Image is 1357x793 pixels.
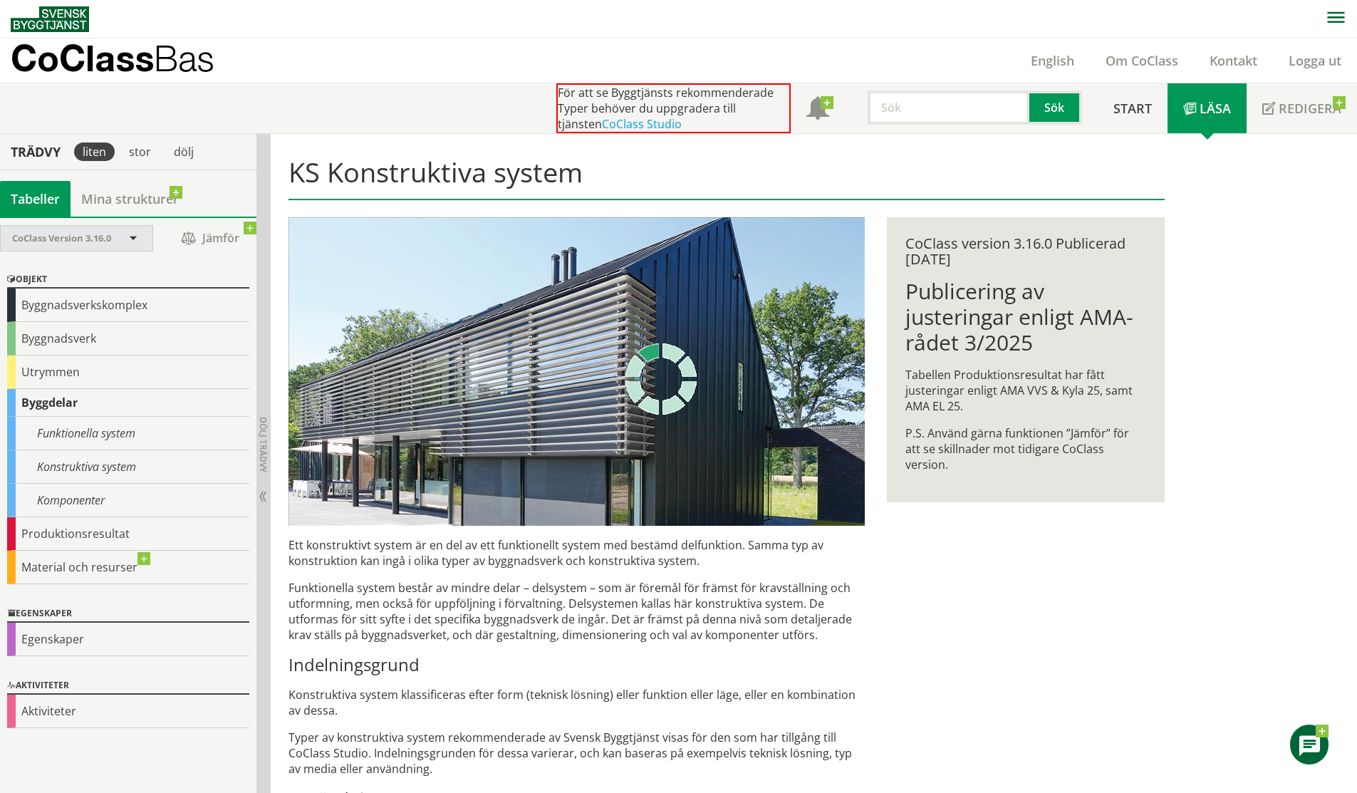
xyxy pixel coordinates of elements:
img: Svensk Byggtjänst [11,6,89,32]
p: Konstruktiva system klassificeras efter form (teknisk lösning) eller funktion eller läge, eller e... [288,687,865,718]
h1: Publicering av justeringar enligt AMA-rådet 3/2025 [905,279,1145,356]
span: Bas [154,37,214,79]
span: Start [1113,100,1152,117]
a: Redigera [1247,83,1357,133]
div: liten [74,142,115,161]
a: Logga ut [1273,52,1357,69]
p: Funktionella system består av mindre delar – delsystem – som är föremål för främst för krav­ställ... [288,580,865,643]
div: Aktiviteter [7,678,249,695]
span: CoClass Version 3.16.0 [12,232,111,244]
div: Byggnadsverk [7,322,249,356]
a: Start [1098,83,1168,133]
div: Material och resurser [7,551,249,584]
div: Komponenter [7,484,249,517]
a: Om CoClass [1090,52,1194,69]
p: Typer av konstruktiva system rekommenderade av Svensk Byggtjänst visas för den som har tillgång t... [288,730,865,777]
div: Byggdelar [7,389,249,417]
p: Ett konstruktivt system är en del av ett funktionellt system med bestämd delfunktion. Samma typ a... [288,537,865,569]
p: Tabellen Produktionsresultat har fått justeringar enligt AMA VVS & Kyla 25, samt AMA EL 25. [905,367,1145,414]
a: CoClassBas [11,38,245,83]
div: Aktiviteter [7,695,249,728]
div: Byggnadsverkskomplex [7,289,249,322]
div: Egenskaper [7,606,249,623]
div: Objekt [7,271,249,289]
div: Funktionella system [7,417,249,450]
div: dölj [165,142,202,161]
div: Utrymmen [7,356,249,389]
img: Laddar [625,343,697,415]
div: Konstruktiva system [7,450,249,484]
span: Dölj trädvy [257,417,269,472]
a: CoClass Studio [602,116,682,132]
div: Trädvy [3,144,68,160]
a: Kontakt [1194,52,1273,69]
p: CoClass [11,50,214,66]
span: Jämför [167,226,253,251]
button: Sök [1029,90,1082,125]
div: stor [120,142,160,161]
span: Redigera [1279,100,1341,117]
h1: KS Konstruktiva system [288,156,1164,200]
input: Sök [868,90,1029,125]
p: P.S. Använd gärna funktionen ”Jämför” för att se skillnader mot tidigare CoClass version. [905,425,1145,472]
div: Egenskaper [7,623,249,656]
span: Läsa [1200,100,1231,117]
span: Notifikationer [806,98,829,121]
h3: Indelningsgrund [288,654,865,675]
div: För att se Byggtjänsts rekommenderade Typer behöver du uppgradera till tjänsten [556,83,791,133]
div: Produktionsresultat [7,517,249,551]
div: CoClass version 3.16.0 Publicerad [DATE] [905,236,1145,267]
a: Läsa [1168,83,1247,133]
img: structural-solar-shading.jpg [288,217,865,526]
a: English [1015,52,1090,69]
a: Mina strukturer [71,181,189,217]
